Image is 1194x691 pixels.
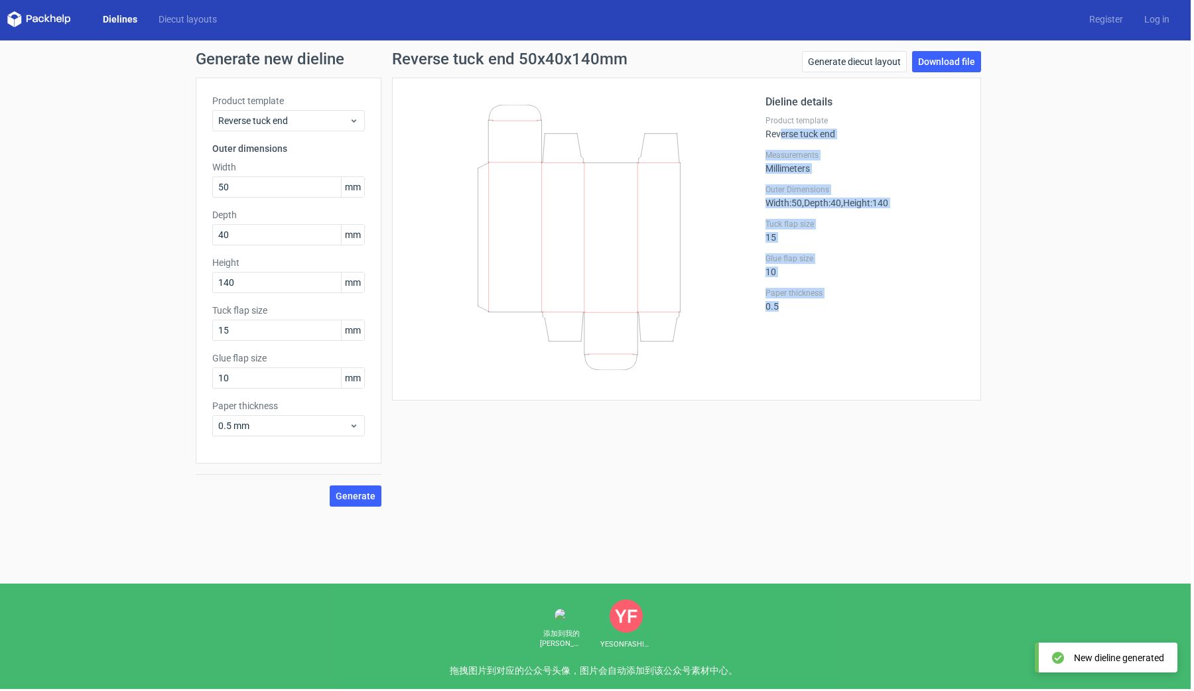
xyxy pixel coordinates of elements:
div: 10 [765,253,964,277]
label: Glue flap size [212,351,365,365]
a: Log in [1134,13,1180,26]
a: Register [1079,13,1134,26]
a: Dielines [92,13,148,26]
label: Glue flap size [765,253,964,264]
label: Tuck flap size [765,219,964,229]
span: , Height : 140 [841,198,888,208]
span: mm [341,225,364,245]
label: Paper thickness [212,399,365,412]
a: Diecut layouts [148,13,228,26]
label: Outer Dimensions [765,184,964,195]
span: Width : 50 [765,198,802,208]
h1: Reverse tuck end 50x40x140mm [392,51,628,67]
span: , Depth : 40 [802,198,841,208]
label: Height [212,256,365,269]
h3: Outer dimensions [212,142,365,155]
div: 0.5 [765,288,964,312]
div: Reverse tuck end [765,115,964,139]
label: Product template [765,115,964,126]
a: Generate diecut layout [802,51,907,72]
label: Depth [212,208,365,221]
a: Download file [912,51,981,72]
label: Width [212,160,365,174]
span: mm [341,320,364,340]
div: 15 [765,219,964,243]
label: Measurements [765,150,964,160]
div: Millimeters [765,150,964,174]
label: Product template [212,94,365,107]
span: mm [341,368,364,388]
label: Tuck flap size [212,304,365,317]
span: mm [341,177,364,197]
h1: Generate new dieline [196,51,992,67]
span: Generate [336,491,375,501]
span: mm [341,273,364,292]
span: 0.5 mm [218,419,349,432]
button: Generate [330,485,381,507]
span: Reverse tuck end [218,114,349,127]
label: Paper thickness [765,288,964,298]
h2: Dieline details [765,94,964,110]
div: New dieline generated [1074,651,1164,664]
